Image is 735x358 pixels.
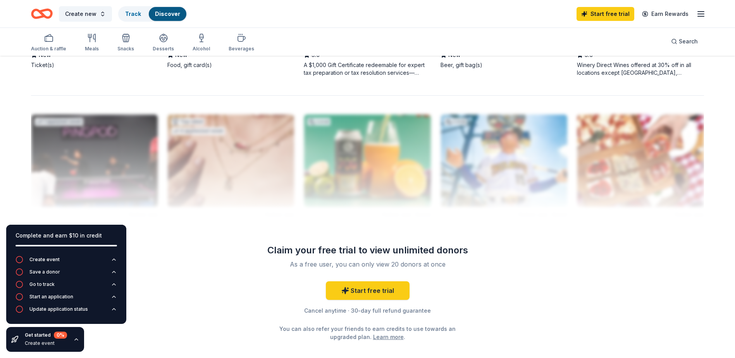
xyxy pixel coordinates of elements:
div: Auction & raffle [31,46,66,52]
a: Discover [155,10,180,17]
div: Meals [85,46,99,52]
button: Go to track [15,281,117,293]
div: Start an application [29,294,73,300]
button: Start an application [15,293,117,305]
div: Cancel anytime · 30-day full refund guarantee [256,306,479,315]
button: Auction & raffle [31,30,66,56]
a: Learn more [373,333,404,341]
div: Update application status [29,306,88,312]
button: Beverages [229,30,254,56]
button: Desserts [153,30,174,56]
div: Snacks [117,46,134,52]
button: Create event [15,256,117,268]
a: Earn Rewards [637,7,693,21]
div: Food, gift card(s) [167,61,294,69]
button: Save a donor [15,268,117,281]
button: Snacks [117,30,134,56]
div: A $1,000 Gift Certificate redeemable for expert tax preparation or tax resolution services—recipi... [304,61,431,77]
button: Alcohol [193,30,210,56]
div: Claim your free trial to view unlimited donors [256,244,479,256]
span: Search [679,37,698,46]
span: Create new [65,9,96,19]
div: You can also refer your friends to earn credits to use towards an upgraded plan. . [278,325,458,341]
div: Beer, gift bag(s) [441,61,568,69]
div: Ticket(s) [31,61,158,69]
div: Go to track [29,281,55,287]
a: Home [31,5,53,23]
button: Search [665,34,704,49]
div: Get started [25,332,67,339]
div: Winery Direct Wines offered at 30% off in all locations except [GEOGRAPHIC_DATA], [GEOGRAPHIC_DAT... [577,61,704,77]
button: Update application status [15,305,117,318]
div: 0 % [54,332,67,339]
a: Start free trial [326,281,410,300]
div: Create event [29,256,60,263]
div: Save a donor [29,269,60,275]
div: Desserts [153,46,174,52]
div: As a free user, you can only view 20 donors at once [265,260,470,269]
div: Complete and earn $10 in credit [15,231,117,240]
div: Create event [25,340,67,346]
div: Alcohol [193,46,210,52]
button: Create new [59,6,112,22]
a: Track [125,10,141,17]
button: Meals [85,30,99,56]
button: TrackDiscover [118,6,187,22]
div: Beverages [229,46,254,52]
a: Start free trial [577,7,634,21]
